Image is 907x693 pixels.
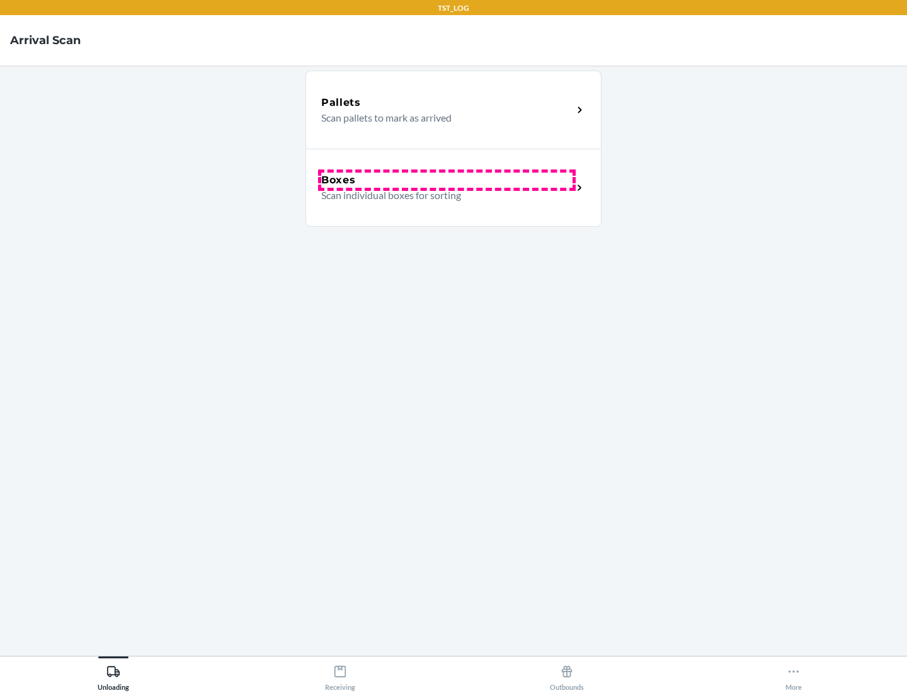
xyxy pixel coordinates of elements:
[321,110,562,125] p: Scan pallets to mark as arrived
[550,660,584,691] div: Outbounds
[453,656,680,691] button: Outbounds
[227,656,453,691] button: Receiving
[321,95,361,110] h5: Pallets
[98,660,129,691] div: Unloading
[305,71,602,149] a: PalletsScan pallets to mark as arrived
[10,32,81,49] h4: Arrival Scan
[785,660,802,691] div: More
[438,3,469,14] p: TST_LOG
[325,660,355,691] div: Receiving
[305,149,602,227] a: BoxesScan individual boxes for sorting
[321,188,562,203] p: Scan individual boxes for sorting
[321,173,356,188] h5: Boxes
[680,656,907,691] button: More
